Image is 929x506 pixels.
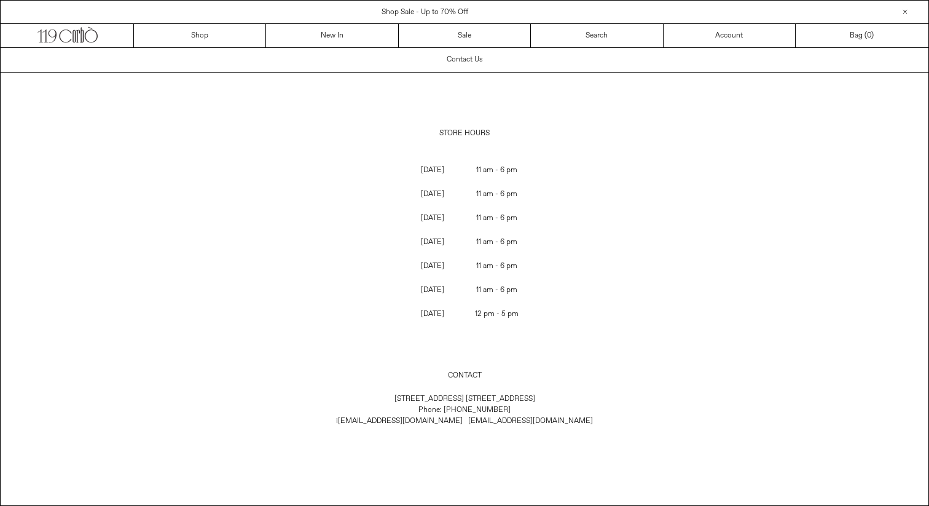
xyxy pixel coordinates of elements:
[336,416,468,426] span: i
[401,183,464,206] p: [DATE]
[401,207,464,230] p: [DATE]
[867,30,874,41] span: )
[867,31,871,41] span: 0
[338,416,463,426] a: [EMAIL_ADDRESS][DOMAIN_NAME]
[401,159,464,182] p: [DATE]
[465,159,529,182] p: 11 am - 6 pm
[468,416,593,426] a: [EMAIL_ADDRESS][DOMAIN_NAME]
[382,7,468,17] a: Shop Sale - Up to 70% Off
[447,49,483,70] h1: Contact Us
[465,231,529,254] p: 11 am - 6 pm
[465,279,529,302] p: 11 am - 6 pm
[465,183,529,206] p: 11 am - 6 pm
[401,302,464,326] p: [DATE]
[531,24,663,47] a: Search
[134,24,266,47] a: Shop
[401,255,464,278] p: [DATE]
[261,122,668,145] p: STORE HOURS
[401,279,464,302] p: [DATE]
[261,387,668,433] p: [STREET_ADDRESS] [STREET_ADDRESS] Phone: [PHONE_NUMBER]
[796,24,928,47] a: Bag ()
[465,302,529,326] p: 12 pm - 5 pm
[465,255,529,278] p: 11 am - 6 pm
[664,24,796,47] a: Account
[465,207,529,230] p: 11 am - 6 pm
[399,24,531,47] a: Sale
[261,364,668,387] p: CONTACT
[266,24,398,47] a: New In
[401,231,464,254] p: [DATE]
